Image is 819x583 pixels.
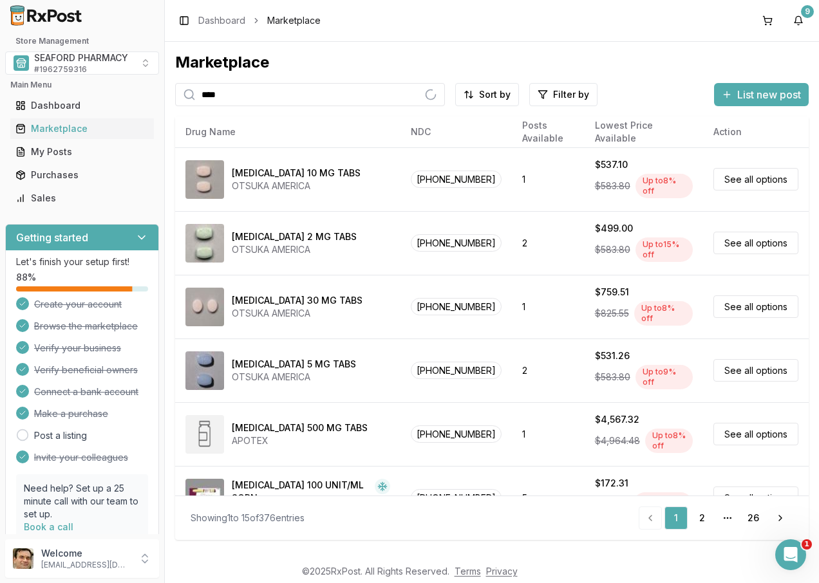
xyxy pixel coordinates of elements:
div: $537.10 [595,158,628,171]
div: Marketplace [15,122,149,135]
div: Up to 8 % off [635,174,693,198]
span: Marketplace [267,14,321,27]
a: My Posts [10,140,154,163]
a: Book a call [24,521,73,532]
span: SEAFORD PHARMACY [34,51,128,64]
th: Action [703,116,809,147]
div: [MEDICAL_DATA] 30 MG TABS [232,294,362,307]
a: List new post [714,89,809,102]
span: [PHONE_NUMBER] [411,362,502,379]
span: [PHONE_NUMBER] [411,171,502,188]
span: $4,964.48 [595,434,640,447]
div: OTSUKA AMERICA [232,371,356,384]
th: Lowest Price Available [585,116,703,147]
div: Sales [15,192,149,205]
button: Purchases [5,165,159,185]
p: Welcome [41,547,131,560]
th: Posts Available [512,116,585,147]
div: Up to 15 % off [635,237,693,262]
span: List new post [737,87,801,102]
span: $583.80 [595,180,630,192]
span: [PHONE_NUMBER] [411,298,502,315]
th: NDC [400,116,512,147]
div: $759.51 [595,286,629,299]
a: Marketplace [10,117,154,140]
div: 9 [801,5,814,18]
div: Up to 8 % off [645,429,693,453]
button: 9 [788,10,809,31]
div: Dashboard [15,99,149,112]
div: $531.26 [595,349,630,362]
p: [EMAIL_ADDRESS][DOMAIN_NAME] [41,560,131,570]
div: Purchases [15,169,149,181]
td: 5 [512,466,585,530]
a: See all options [713,232,798,254]
span: Connect a bank account [34,385,138,398]
p: Need help? Set up a 25 minute call with our team to set up. [24,482,140,521]
a: Privacy [486,566,518,577]
img: Abilify 30 MG TABS [185,288,224,326]
img: User avatar [13,548,33,569]
img: RxPost Logo [5,5,88,26]
a: Go to next page [767,506,793,530]
td: 2 [512,338,585,402]
button: Sort by [455,83,519,106]
div: Up to 8 % off [634,301,693,326]
a: Post a listing [34,429,87,442]
span: Create your account [34,298,122,311]
h3: Getting started [16,230,88,245]
div: My Posts [15,145,149,158]
span: [PHONE_NUMBER] [411,425,502,443]
span: Browse the marketplace [34,320,138,333]
button: My Posts [5,142,159,162]
span: # 1962759316 [34,64,87,75]
span: [PHONE_NUMBER] [411,234,502,252]
iframe: Intercom live chat [775,539,806,570]
a: See all options [713,359,798,382]
span: $825.55 [595,307,629,320]
button: Select a view [5,51,159,75]
h2: Main Menu [10,80,154,90]
td: 2 [512,211,585,275]
div: $172.31 [595,477,628,490]
div: [MEDICAL_DATA] 10 MG TABS [232,167,361,180]
span: 88 % [16,271,36,284]
div: OTSUKA AMERICA [232,180,361,192]
span: Sort by [479,88,511,101]
div: OTSUKA AMERICA [232,307,362,320]
div: [MEDICAL_DATA] 500 MG TABS [232,421,368,434]
img: Abilify 5 MG TABS [185,351,224,390]
a: Dashboard [198,14,245,27]
span: Invite your colleagues [34,451,128,464]
a: Purchases [10,163,154,187]
div: Showing 1 to 15 of 376 entries [191,512,305,524]
div: APOTEX [232,434,368,447]
nav: pagination [639,506,793,530]
a: See all options [713,295,798,318]
a: Dashboard [10,94,154,117]
a: 26 [742,506,765,530]
p: Let's finish your setup first! [16,255,148,268]
span: $583.80 [595,371,630,384]
div: Up to 9 % off [633,492,693,517]
button: List new post [714,83,809,106]
span: Verify your business [34,342,121,355]
span: Filter by [553,88,589,101]
div: Marketplace [175,52,809,73]
div: $4,567.32 [595,413,639,426]
span: [PHONE_NUMBER] [411,489,502,506]
td: 1 [512,402,585,466]
img: Abiraterone Acetate 500 MG TABS [185,415,224,454]
span: Verify beneficial owners [34,364,138,376]
th: Drug Name [175,116,400,147]
div: [MEDICAL_DATA] 100 UNIT/ML SOPN [232,479,370,504]
div: Up to 9 % off [635,365,693,389]
span: $583.80 [595,243,630,256]
a: 2 [690,506,713,530]
span: 1 [802,539,812,550]
a: See all options [713,486,798,509]
h2: Store Management [5,36,159,46]
span: Make a purchase [34,407,108,420]
div: [MEDICAL_DATA] 5 MG TABS [232,358,356,371]
button: Filter by [529,83,598,106]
